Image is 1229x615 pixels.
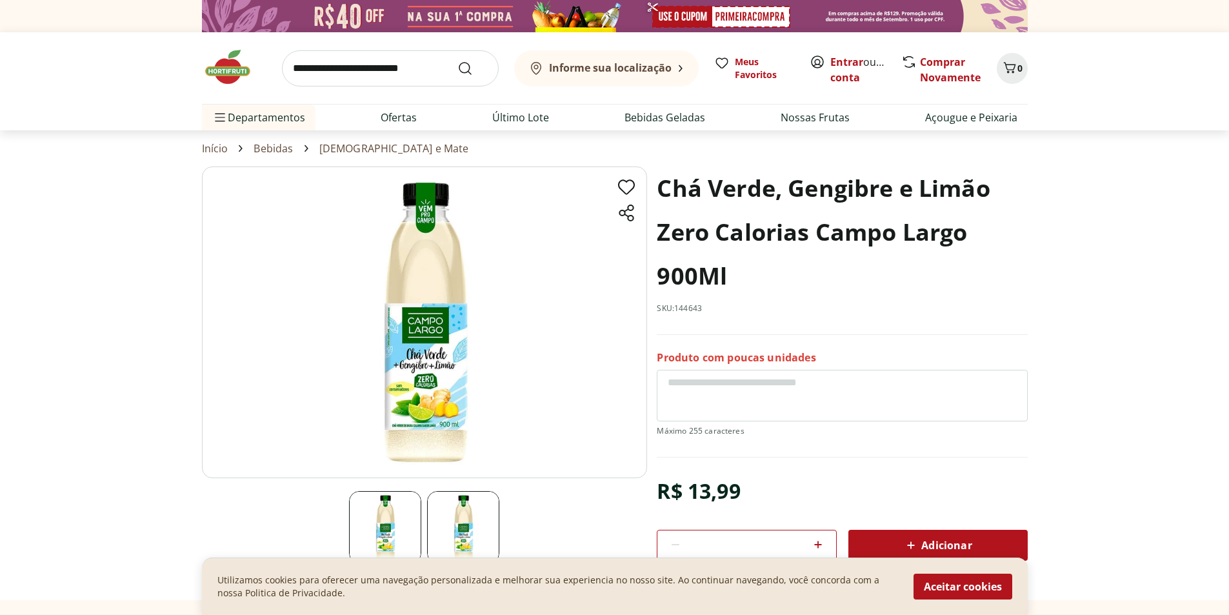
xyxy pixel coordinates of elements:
p: Produto com poucas unidades [657,350,815,365]
p: SKU: 144643 [657,303,702,314]
button: Carrinho [997,53,1028,84]
button: Aceitar cookies [914,574,1012,600]
span: ou [830,54,888,85]
a: Bebidas Geladas [624,110,705,125]
a: Início [202,143,228,154]
b: Informe sua localização [549,61,672,75]
span: Adicionar [903,538,972,553]
a: Meus Favoritos [714,55,794,81]
a: [DEMOGRAPHIC_DATA] e Mate [319,143,469,154]
button: Adicionar [848,530,1028,561]
a: Nossas Frutas [781,110,850,125]
a: Entrar [830,55,863,69]
span: Departamentos [212,102,305,133]
img: Principal [349,491,421,563]
a: Ofertas [381,110,417,125]
h1: Chá Verde, Gengibre e Limão Zero Calorias Campo Largo 900Ml [657,166,1027,298]
img: Hortifruti [202,48,266,86]
span: Meus Favoritos [735,55,794,81]
span: 0 [1017,62,1023,74]
a: Criar conta [830,55,901,85]
img: Principal [427,491,499,563]
img: Principal [202,166,647,478]
div: R$ 13,99 [657,473,740,509]
a: Último Lote [492,110,549,125]
a: Bebidas [254,143,293,154]
a: Açougue e Peixaria [925,110,1017,125]
button: Submit Search [457,61,488,76]
a: Comprar Novamente [920,55,981,85]
input: search [282,50,499,86]
button: Informe sua localização [514,50,699,86]
button: Menu [212,102,228,133]
p: Utilizamos cookies para oferecer uma navegação personalizada e melhorar sua experiencia no nosso ... [217,574,898,600]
